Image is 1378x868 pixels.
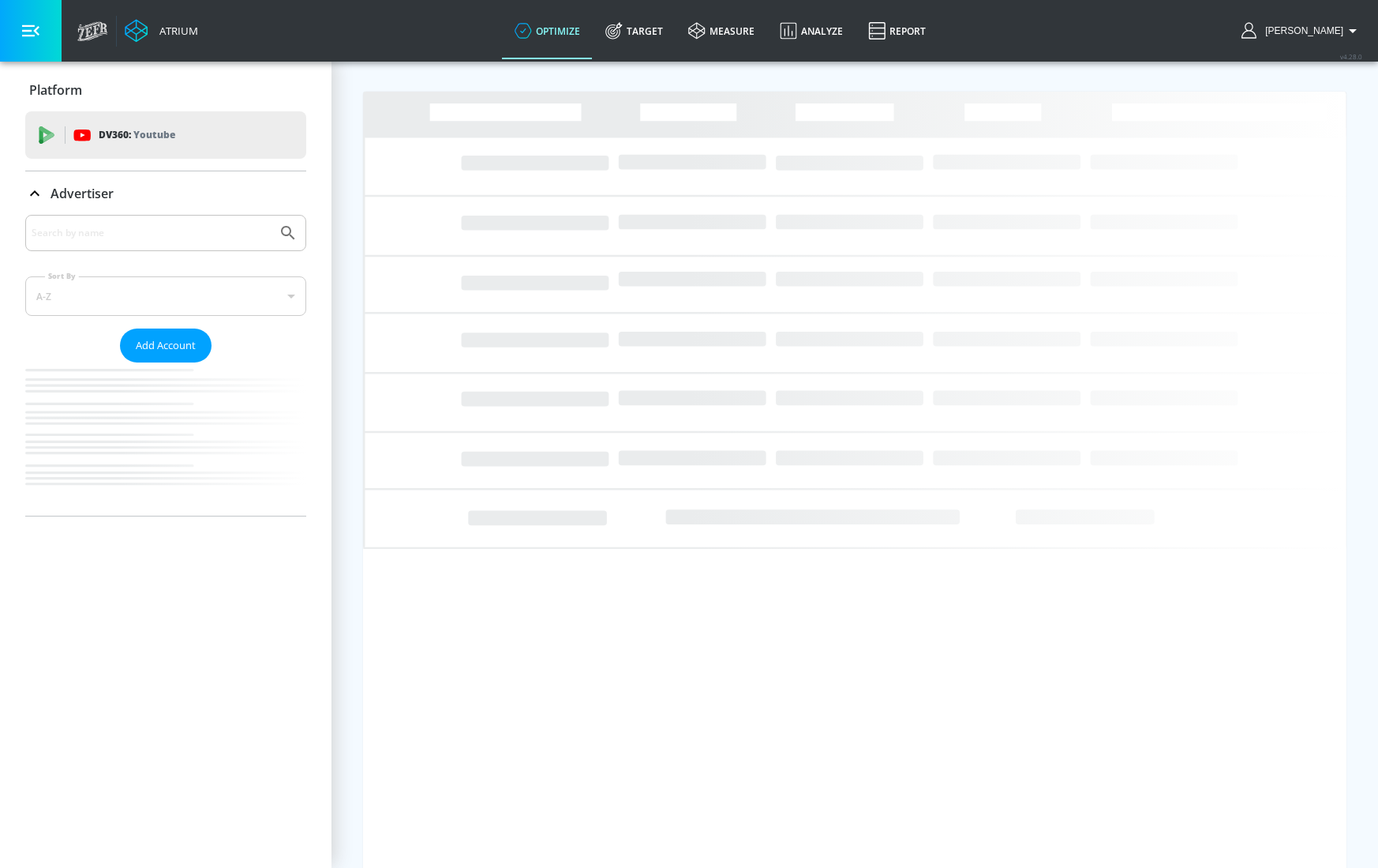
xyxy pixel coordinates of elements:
[1259,25,1343,36] span: login as: lekhraj.bhadava@zefr.com
[45,271,79,281] label: Sort By
[133,126,175,143] p: Youtube
[153,24,198,38] div: Atrium
[856,2,938,59] a: Report
[25,363,306,516] nav: list of Advertiser
[29,81,82,99] p: Platform
[25,276,306,316] div: A-Z
[1340,52,1362,61] span: v 4.28.0
[25,68,306,112] div: Platform
[99,126,175,144] p: DV360:
[32,223,271,243] input: Search by name
[25,215,306,516] div: Advertiser
[136,336,196,355] span: Add Account
[1241,21,1362,40] button: [PERSON_NAME]
[120,329,212,363] button: Add Account
[767,2,856,59] a: Analyze
[25,111,306,159] div: DV360: Youtube
[125,19,198,43] a: Atrium
[676,2,767,59] a: measure
[502,2,593,59] a: optimize
[593,2,676,59] a: Target
[25,171,306,216] div: Advertiser
[51,185,114,202] p: Advertiser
